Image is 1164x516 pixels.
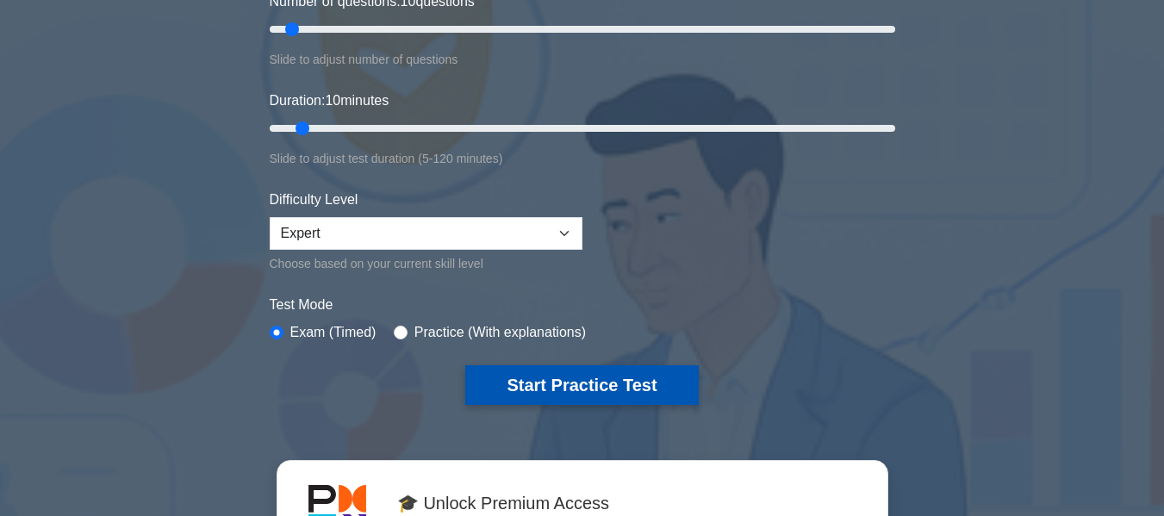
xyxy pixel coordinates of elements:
label: Difficulty Level [270,190,358,210]
label: Exam (Timed) [290,322,377,343]
span: 10 [325,93,340,108]
button: Start Practice Test [465,365,698,405]
div: Choose based on your current skill level [270,253,582,274]
label: Practice (With explanations) [414,322,586,343]
div: Slide to adjust number of questions [270,49,895,70]
div: Slide to adjust test duration (5-120 minutes) [270,148,895,169]
label: Duration: minutes [270,90,389,111]
label: Test Mode [270,295,895,315]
